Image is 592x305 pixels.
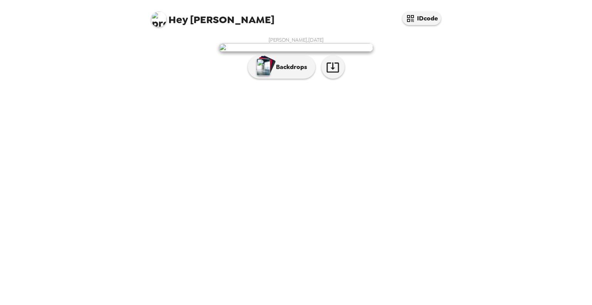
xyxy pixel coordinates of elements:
[219,43,373,52] img: user
[248,56,315,79] button: Backdrops
[272,62,307,72] p: Backdrops
[151,12,166,27] img: profile pic
[402,12,441,25] button: IDcode
[168,13,188,27] span: Hey
[269,37,324,43] span: [PERSON_NAME] , [DATE]
[151,8,274,25] span: [PERSON_NAME]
